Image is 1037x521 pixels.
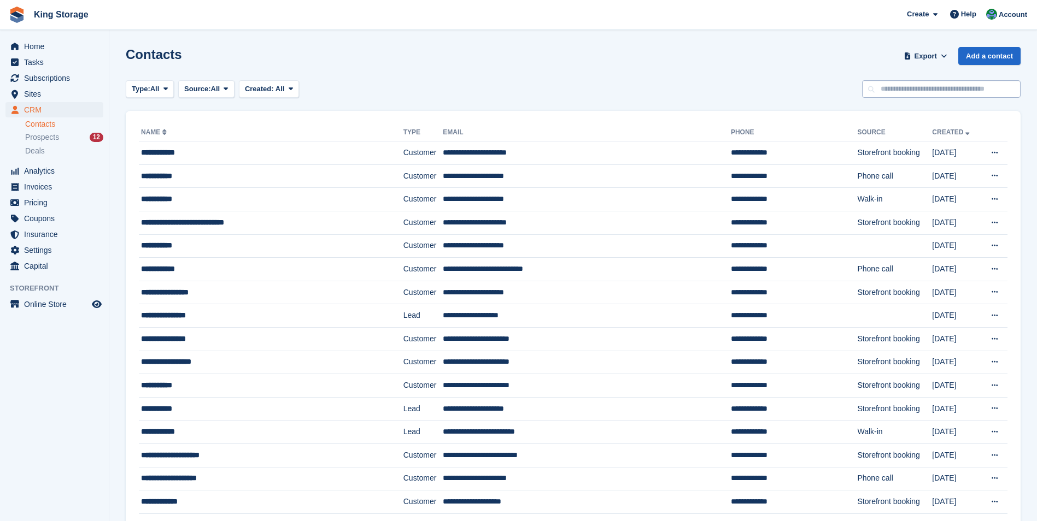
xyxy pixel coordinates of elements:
td: [DATE] [932,211,980,234]
td: [DATE] [932,304,980,328]
span: Invoices [24,179,90,194]
a: Deals [25,145,103,157]
td: Customer [403,211,443,234]
th: Source [857,124,932,141]
span: Help [961,9,976,20]
span: Insurance [24,227,90,242]
span: Tasks [24,55,90,70]
span: Storefront [10,283,109,294]
button: Type: All [126,80,174,98]
a: menu [5,242,103,258]
td: Customer [403,490,443,514]
td: Phone call [857,467,932,490]
td: Customer [403,141,443,165]
a: menu [5,86,103,102]
span: Sites [24,86,90,102]
td: Storefront booking [857,490,932,514]
td: [DATE] [932,443,980,467]
span: Create [907,9,929,20]
img: John King [986,9,997,20]
td: Customer [403,443,443,467]
td: [DATE] [932,374,980,398]
span: Home [24,39,90,54]
td: [DATE] [932,281,980,304]
a: Add a contact [958,47,1021,65]
a: Name [141,128,169,136]
img: stora-icon-8386f47178a22dfd0bd8f6a31ec36ba5ce8667c1dd55bd0f319d3a0aa187defe.svg [9,7,25,23]
span: Analytics [24,163,90,179]
td: Customer [403,258,443,281]
td: Phone call [857,258,932,281]
a: menu [5,179,103,194]
a: menu [5,258,103,274]
a: menu [5,70,103,86]
span: Source: [184,84,210,94]
div: 12 [90,133,103,142]
span: Export [915,51,937,62]
a: Preview store [90,298,103,311]
span: Online Store [24,297,90,312]
td: Storefront booking [857,374,932,398]
th: Email [443,124,731,141]
span: Capital [24,258,90,274]
a: menu [5,195,103,210]
a: menu [5,227,103,242]
button: Source: All [178,80,235,98]
td: Storefront booking [857,397,932,421]
td: [DATE] [932,258,980,281]
td: [DATE] [932,397,980,421]
td: [DATE] [932,234,980,258]
span: All [150,84,160,94]
td: Storefront booking [857,327,932,351]
span: Deals [25,146,45,156]
a: Created [932,128,972,136]
span: Created: [245,85,274,93]
td: Storefront booking [857,443,932,467]
span: CRM [24,102,90,117]
td: [DATE] [932,490,980,514]
h1: Contacts [126,47,182,62]
span: Pricing [24,195,90,210]
td: [DATE] [932,467,980,490]
span: Type: [132,84,150,94]
span: Subscriptions [24,70,90,86]
th: Phone [731,124,858,141]
td: [DATE] [932,188,980,211]
a: King Storage [30,5,93,23]
td: Customer [403,351,443,374]
span: Prospects [25,132,59,143]
td: Customer [403,234,443,258]
td: [DATE] [932,141,980,165]
span: Coupons [24,211,90,226]
td: Phone call [857,164,932,188]
a: menu [5,39,103,54]
td: Customer [403,467,443,490]
button: Created: All [239,80,299,98]
td: [DATE] [932,327,980,351]
td: Customer [403,281,443,304]
th: Type [403,124,443,141]
td: Storefront booking [857,141,932,165]
td: Customer [403,188,443,211]
td: [DATE] [932,164,980,188]
td: Walk-in [857,421,932,444]
a: menu [5,102,103,117]
td: Lead [403,421,443,444]
td: Walk-in [857,188,932,211]
td: Customer [403,374,443,398]
td: Lead [403,397,443,421]
td: Storefront booking [857,281,932,304]
td: Customer [403,164,443,188]
a: menu [5,297,103,312]
td: Customer [403,327,443,351]
span: Account [999,9,1027,20]
button: Export [901,47,950,65]
a: Prospects 12 [25,132,103,143]
td: [DATE] [932,351,980,374]
span: All [211,84,220,94]
span: All [276,85,285,93]
td: Storefront booking [857,211,932,234]
td: Storefront booking [857,351,932,374]
a: menu [5,55,103,70]
span: Settings [24,242,90,258]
